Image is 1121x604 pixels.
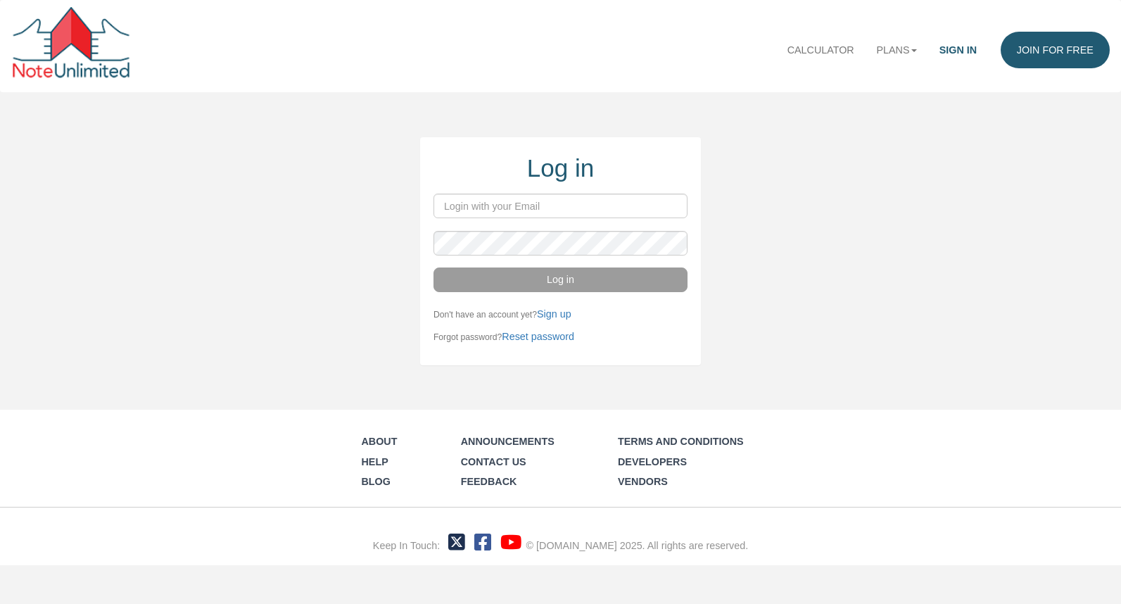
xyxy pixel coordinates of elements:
a: Sign in [928,32,988,68]
small: Don't have an account yet? [433,310,571,320]
a: Developers [618,456,687,467]
a: Vendors [618,476,668,487]
a: Plans [866,32,928,68]
a: Blog [361,476,390,487]
a: Announcements [461,436,555,447]
a: Sign up [537,308,571,320]
div: Log in [433,151,688,186]
input: Login with your Email [433,194,688,218]
a: Feedback [461,476,517,487]
a: Join for FREE [1001,32,1110,68]
a: Calculator [776,32,866,68]
div: © [DOMAIN_NAME] 2025. All rights are reserved. [526,539,749,553]
a: Reset password [502,331,574,342]
button: Log in [433,268,688,292]
a: Help [361,456,388,467]
a: Terms and Conditions [618,436,744,447]
small: Forgot password? [433,332,574,342]
div: Keep In Touch: [373,539,440,553]
a: About [361,436,397,447]
a: Contact Us [461,456,526,467]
